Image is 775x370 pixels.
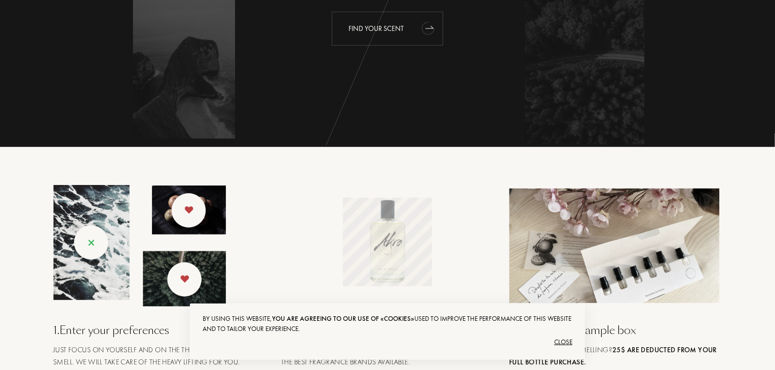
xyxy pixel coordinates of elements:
[509,345,717,366] span: 25$ are deducted from your full bottle purchase.
[203,314,572,334] div: By using this website, used to improve the performance of this website and to tailor your experie...
[332,12,443,46] div: Find your scent
[53,185,226,307] img: landing_swipe.png
[509,189,722,303] img: box_landing_top.png
[53,322,266,339] div: 1 . Enter your preferences
[509,322,722,339] div: 3 . Receive your sample box
[324,12,451,46] a: Find your scentanimation
[509,345,717,366] span: Love what you are smelling?
[272,314,414,323] span: you are agreeing to our use of «cookies»
[53,344,266,368] div: Just focus on yourself and on the things you like to smell. We will take care of the heavy liftin...
[418,18,439,38] div: animation
[203,334,572,350] div: Close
